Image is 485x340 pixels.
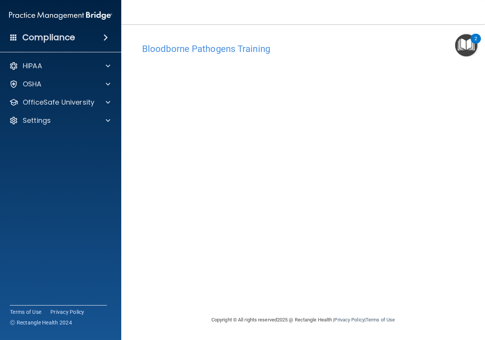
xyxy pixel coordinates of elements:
div: 2 [474,39,477,49]
div: Copyright © All rights reserved 2025 @ Rectangle Health | | [165,308,441,332]
img: PMB logo [9,8,112,23]
iframe: bbp [142,58,464,291]
a: HIPAA [9,61,110,71]
h4: Bloodborne Pathogens Training [142,44,464,54]
h4: Compliance [22,32,75,43]
p: OSHA [23,80,42,89]
button: Open Resource Center, 2 new notifications [455,34,477,56]
a: OfficeSafe University [9,98,110,107]
a: Privacy Policy [50,308,84,316]
a: Settings [9,116,110,125]
a: Terms of Use [366,317,395,323]
p: HIPAA [23,61,42,71]
a: Terms of Use [10,308,41,316]
span: Ⓒ Rectangle Health 2024 [10,319,72,326]
p: Settings [23,116,51,125]
a: OSHA [9,80,110,89]
a: Privacy Policy [334,317,364,323]
p: OfficeSafe University [23,98,94,107]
